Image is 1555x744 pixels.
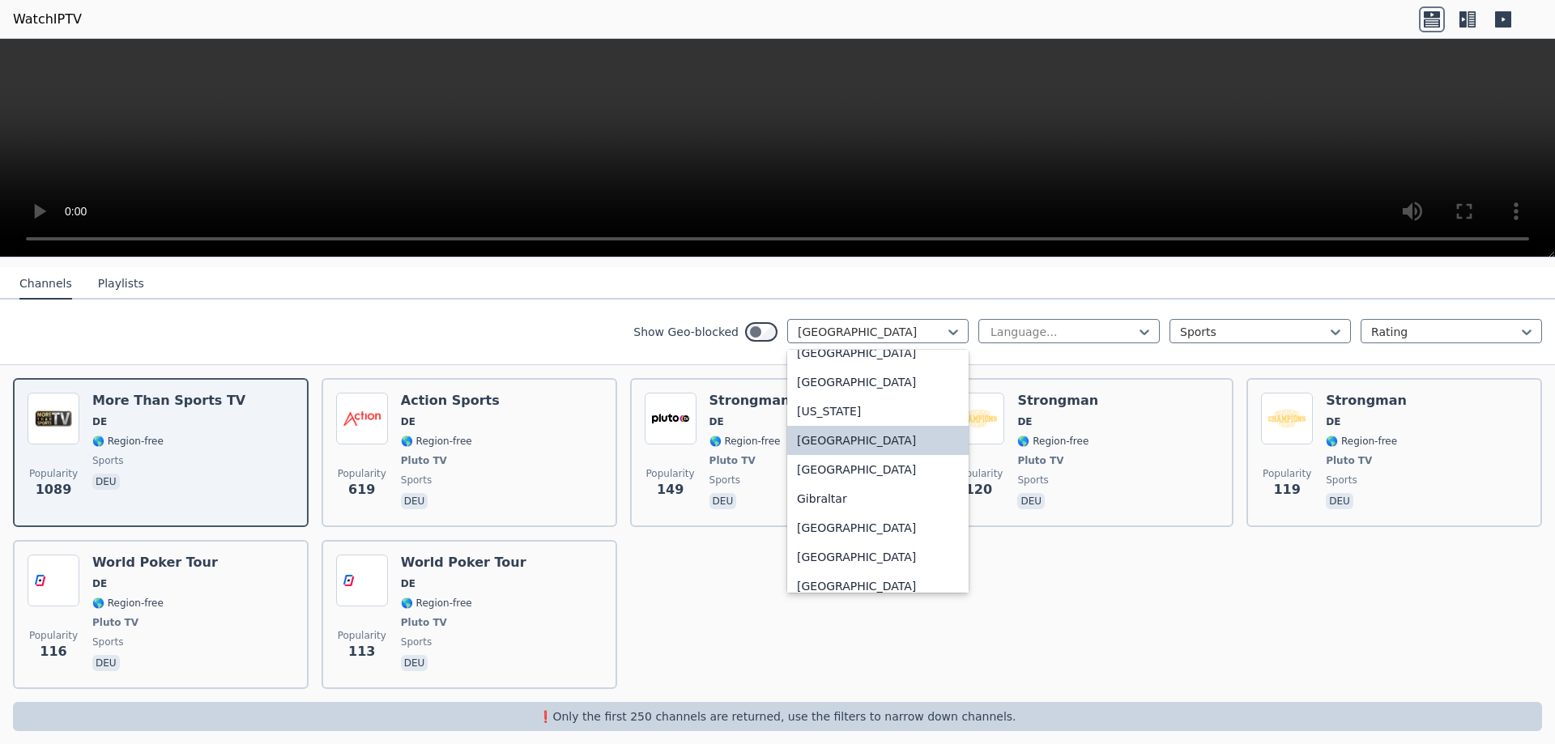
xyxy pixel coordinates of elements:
[348,642,375,661] span: 113
[19,708,1536,725] p: ❗️Only the first 250 channels are returned, use the filters to narrow down channels.
[1326,493,1353,509] p: deu
[1017,435,1088,448] span: 🌎 Region-free
[657,480,684,500] span: 149
[645,393,697,444] img: Strongman
[401,454,447,467] span: Pluto TV
[709,393,790,409] h6: Strongman
[1017,474,1048,487] span: sports
[401,493,428,509] p: deu
[401,415,415,428] span: DE
[965,480,992,500] span: 120
[28,555,79,606] img: World Poker Tour
[401,474,432,487] span: sports
[401,597,472,610] span: 🌎 Region-free
[92,435,164,448] span: 🌎 Region-free
[92,597,164,610] span: 🌎 Region-free
[401,616,447,629] span: Pluto TV
[401,577,415,590] span: DE
[1326,415,1340,428] span: DE
[1017,454,1063,467] span: Pluto TV
[1326,435,1397,448] span: 🌎 Region-free
[787,338,969,368] div: [GEOGRAPHIC_DATA]
[401,655,428,671] p: deu
[1017,393,1098,409] h6: Strongman
[29,629,78,642] span: Popularity
[92,454,123,467] span: sports
[36,480,72,500] span: 1089
[92,393,245,409] h6: More Than Sports TV
[13,10,82,29] a: WatchIPTV
[92,616,138,629] span: Pluto TV
[1017,493,1045,509] p: deu
[1326,454,1372,467] span: Pluto TV
[709,493,737,509] p: deu
[338,467,386,480] span: Popularity
[401,435,472,448] span: 🌎 Region-free
[1017,415,1032,428] span: DE
[336,393,388,444] img: Action Sports
[98,269,144,300] button: Playlists
[92,474,120,490] p: deu
[787,368,969,397] div: [GEOGRAPHIC_DATA]
[92,415,107,428] span: DE
[709,454,756,467] span: Pluto TV
[1273,480,1300,500] span: 119
[787,455,969,484] div: [GEOGRAPHIC_DATA]
[401,393,500,409] h6: Action Sports
[348,480,375,500] span: 619
[338,629,386,642] span: Popularity
[646,467,695,480] span: Popularity
[92,555,218,571] h6: World Poker Tour
[401,555,526,571] h6: World Poker Tour
[1261,393,1313,444] img: Strongman
[709,474,740,487] span: sports
[336,555,388,606] img: World Poker Tour
[787,572,969,601] div: [GEOGRAPHIC_DATA]
[787,426,969,455] div: [GEOGRAPHIC_DATA]
[787,484,969,513] div: Gibraltar
[709,435,781,448] span: 🌎 Region-free
[787,542,969,572] div: [GEOGRAPHIC_DATA]
[1326,393,1407,409] h6: Strongman
[40,642,66,661] span: 116
[19,269,72,300] button: Channels
[92,655,120,671] p: deu
[28,393,79,444] img: More Than Sports TV
[92,636,123,648] span: sports
[1326,474,1357,487] span: sports
[954,467,1003,480] span: Popularity
[709,415,724,428] span: DE
[633,324,739,340] label: Show Geo-blocked
[952,393,1004,444] img: Strongman
[787,513,969,542] div: [GEOGRAPHIC_DATA]
[1263,467,1311,480] span: Popularity
[401,636,432,648] span: sports
[92,577,107,590] span: DE
[787,397,969,426] div: [US_STATE]
[29,467,78,480] span: Popularity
